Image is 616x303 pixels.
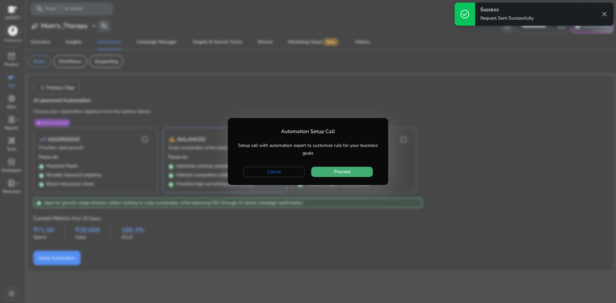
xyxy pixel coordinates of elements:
button: Cancel [243,167,305,177]
p: Request Sent Successfully [480,15,534,21]
span: Cancel [267,168,281,175]
span: check_circle [460,9,470,19]
h4: Success [480,7,534,13]
button: Proceed [311,167,373,177]
p: Setup call with automation expert to customize rule for your business goals [236,142,380,157]
span: close [601,10,608,18]
h4: Automation Setup Call [281,129,335,135]
span: Proceed [334,168,350,175]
